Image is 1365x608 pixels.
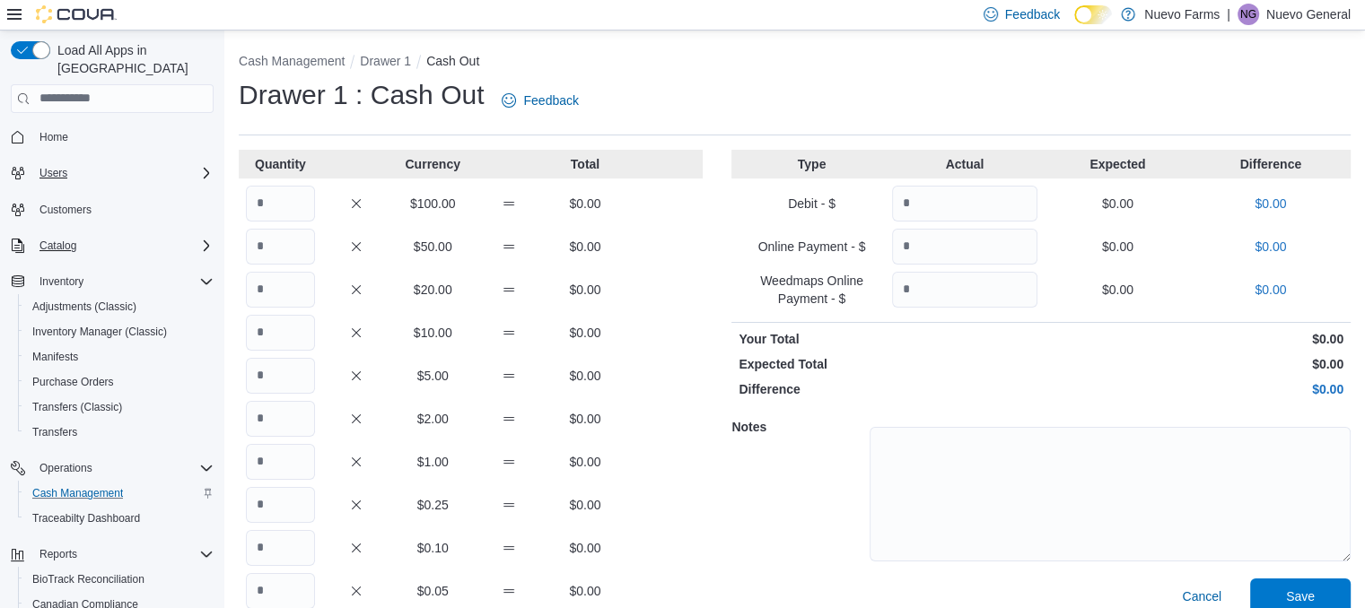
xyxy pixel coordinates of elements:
[39,166,67,180] span: Users
[32,300,136,314] span: Adjustments (Classic)
[1198,238,1343,256] p: $0.00
[246,401,315,437] input: Quantity
[18,369,221,395] button: Purchase Orders
[1198,195,1343,213] p: $0.00
[32,486,123,500] span: Cash Management
[50,41,214,77] span: Load All Apps in [GEOGRAPHIC_DATA]
[18,567,221,592] button: BioTrack Reconciliation
[551,367,620,385] p: $0.00
[239,77,484,113] h1: Drawer 1 : Cash Out
[39,130,68,144] span: Home
[25,508,214,529] span: Traceabilty Dashboard
[25,482,130,504] a: Cash Management
[32,271,214,292] span: Inventory
[32,235,83,256] button: Catalog
[4,456,221,481] button: Operations
[32,457,214,479] span: Operations
[1045,195,1190,213] p: $0.00
[731,409,866,445] h5: Notes
[426,54,479,68] button: Cash Out
[25,569,152,590] a: BioTrack Reconciliation
[246,358,315,394] input: Quantity
[398,453,468,471] p: $1.00
[739,238,884,256] p: Online Payment - $
[4,196,221,222] button: Customers
[25,346,214,368] span: Manifests
[1045,238,1190,256] p: $0.00
[239,52,1351,74] nav: An example of EuiBreadcrumbs
[398,367,468,385] p: $5.00
[1045,281,1190,299] p: $0.00
[32,400,122,414] span: Transfers (Classic)
[398,410,468,428] p: $2.00
[36,5,117,23] img: Cova
[523,91,578,109] span: Feedback
[551,582,620,600] p: $0.00
[25,321,214,343] span: Inventory Manager (Classic)
[892,229,1037,265] input: Quantity
[25,396,129,418] a: Transfers (Classic)
[25,321,174,343] a: Inventory Manager (Classic)
[1074,24,1075,25] span: Dark Mode
[18,395,221,420] button: Transfers (Classic)
[360,54,411,68] button: Drawer 1
[398,496,468,514] p: $0.25
[39,461,92,475] span: Operations
[32,162,214,184] span: Users
[1227,4,1230,25] p: |
[1144,4,1220,25] p: Nuevo Farms
[1045,330,1343,348] p: $0.00
[25,569,214,590] span: BioTrack Reconciliation
[246,155,315,173] p: Quantity
[739,195,884,213] p: Debit - $
[39,239,76,253] span: Catalog
[1198,281,1343,299] p: $0.00
[32,126,75,148] a: Home
[1045,380,1343,398] p: $0.00
[739,272,884,308] p: Weedmaps Online Payment - $
[246,530,315,566] input: Quantity
[398,582,468,600] p: $0.05
[246,186,315,221] input: Quantity
[1182,587,1221,605] span: Cancel
[4,124,221,150] button: Home
[246,229,315,265] input: Quantity
[246,315,315,351] input: Quantity
[1045,355,1343,373] p: $0.00
[892,272,1037,308] input: Quantity
[4,542,221,567] button: Reports
[32,271,91,292] button: Inventory
[25,396,214,418] span: Transfers (Classic)
[1286,587,1315,605] span: Save
[246,272,315,308] input: Quantity
[1005,5,1060,23] span: Feedback
[398,281,468,299] p: $20.00
[739,330,1037,348] p: Your Total
[551,281,620,299] p: $0.00
[18,344,221,369] button: Manifests
[32,511,140,525] span: Traceabilty Dashboard
[1074,5,1112,24] input: Dark Mode
[4,269,221,294] button: Inventory
[25,508,147,529] a: Traceabilty Dashboard
[551,155,620,173] p: Total
[892,155,1037,173] p: Actual
[32,543,214,565] span: Reports
[398,324,468,342] p: $10.00
[32,235,214,256] span: Catalog
[18,319,221,344] button: Inventory Manager (Classic)
[25,421,214,443] span: Transfers
[551,195,620,213] p: $0.00
[18,294,221,319] button: Adjustments (Classic)
[398,195,468,213] p: $100.00
[1238,4,1259,25] div: Nuevo General
[25,296,144,317] a: Adjustments (Classic)
[32,457,100,479] button: Operations
[39,274,83,289] span: Inventory
[1045,155,1190,173] p: Expected
[739,155,884,173] p: Type
[32,425,77,439] span: Transfers
[25,482,214,504] span: Cash Management
[32,126,214,148] span: Home
[551,496,620,514] p: $0.00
